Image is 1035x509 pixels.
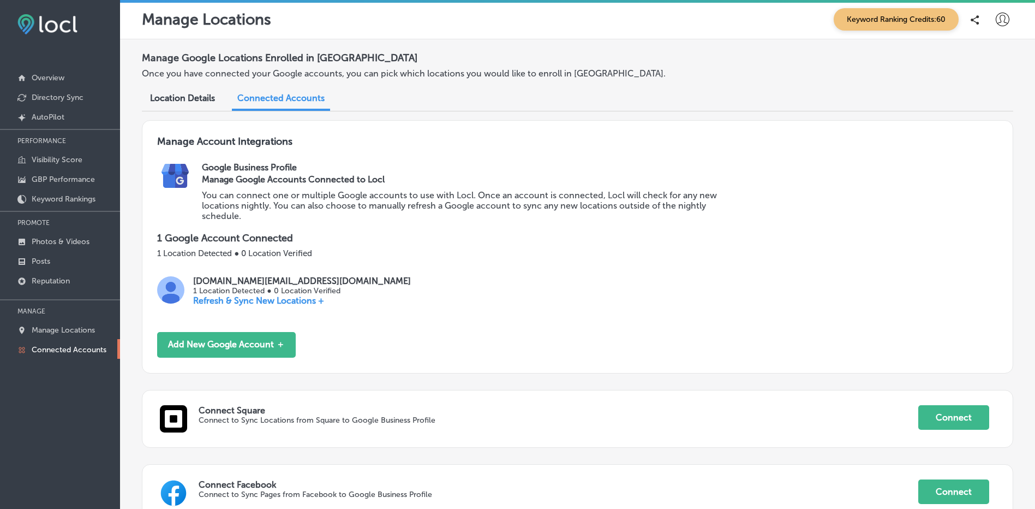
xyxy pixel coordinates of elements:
[834,8,959,31] span: Keyword Ranking Credits: 60
[199,480,918,490] p: Connect Facebook
[142,48,1013,68] h2: Manage Google Locations Enrolled in [GEOGRAPHIC_DATA]
[32,175,95,184] p: GBP Performance
[32,155,82,164] p: Visibility Score
[32,113,64,122] p: AutoPilot
[193,286,411,295] p: 1 Location Detected ● 0 Location Verified
[193,276,411,286] p: [DOMAIN_NAME][EMAIL_ADDRESS][DOMAIN_NAME]
[237,93,325,103] span: Connected Accounts
[32,237,89,246] p: Photos & Videos
[199,490,774,499] p: Connect to Sync Pages from Facebook to Google Business Profile
[918,480,989,504] button: Connect
[32,276,70,286] p: Reputation
[157,248,998,258] p: 1 Location Detected ● 0 Location Verified
[918,405,989,430] button: Connect
[32,93,83,102] p: Directory Sync
[142,68,708,79] p: Once you have connected your Google accounts, you can pick which locations you would like to enro...
[32,257,50,266] p: Posts
[193,295,411,306] p: Refresh & Sync New Locations +
[32,194,95,204] p: Keyword Rankings
[32,73,64,82] p: Overview
[202,190,719,221] p: You can connect one or multiple Google accounts to use with Locl. Once an account is connected, L...
[150,93,215,103] span: Location Details
[202,162,997,173] h2: Google Business Profile
[157,232,998,244] p: 1 Google Account Connected
[157,135,998,162] h3: Manage Account Integrations
[199,416,774,425] p: Connect to Sync Locations from Square to Google Business Profile
[202,174,719,185] h3: Manage Google Accounts Connected to Locl
[142,10,271,28] p: Manage Locations
[32,345,106,354] p: Connected Accounts
[157,332,296,358] button: Add New Google Account ＋
[17,14,77,34] img: fda3e92497d09a02dc62c9cd864e3231.png
[199,405,918,416] p: Connect Square
[32,325,95,335] p: Manage Locations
